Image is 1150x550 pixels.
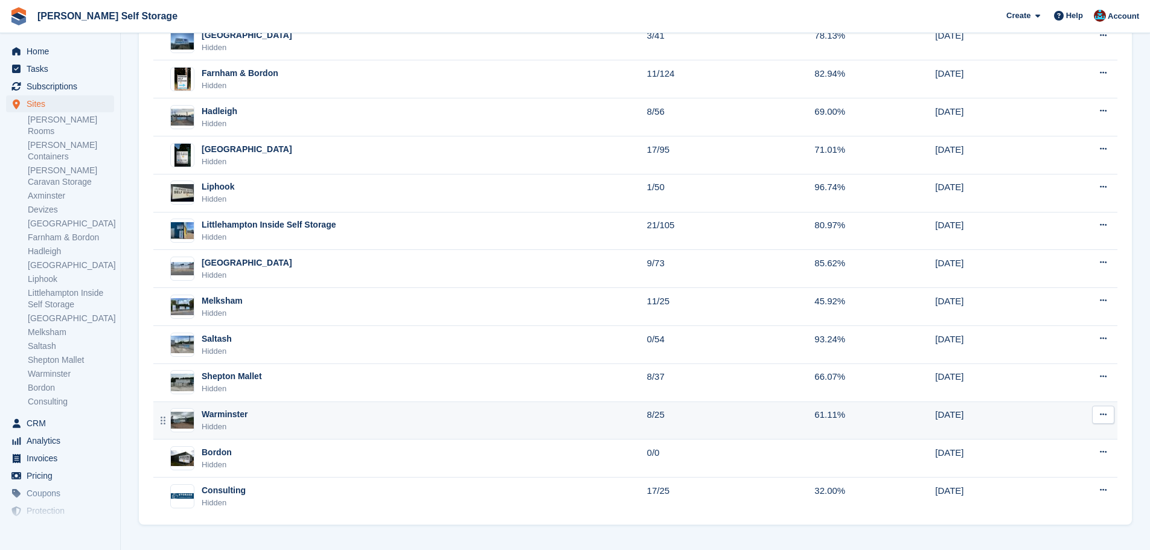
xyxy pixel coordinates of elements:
[28,114,114,137] a: [PERSON_NAME] Rooms
[935,136,1050,174] td: [DATE]
[1006,10,1030,22] span: Create
[647,440,815,478] td: 0/0
[171,298,194,316] img: Image of Melksham site
[202,459,232,471] div: Hidden
[202,497,246,509] div: Hidden
[202,42,292,54] div: Hidden
[202,193,234,205] div: Hidden
[202,257,292,269] div: [GEOGRAPHIC_DATA]
[171,450,194,466] img: Image of Bordon site
[814,212,935,250] td: 80.97%
[814,326,935,364] td: 93.24%
[647,60,815,98] td: 11/124
[171,412,194,429] img: Image of Warminster site
[647,98,815,136] td: 8/56
[814,250,935,288] td: 85.62%
[202,370,262,383] div: Shepton Mallet
[28,218,114,229] a: [GEOGRAPHIC_DATA]
[202,295,243,307] div: Melksham
[202,307,243,319] div: Hidden
[27,520,99,537] span: Settings
[814,401,935,440] td: 61.11%
[174,67,191,91] img: Image of Farnham & Bordon site
[28,204,114,216] a: Devizes
[1066,10,1083,22] span: Help
[202,181,234,193] div: Liphook
[27,485,99,502] span: Coupons
[6,467,114,484] a: menu
[6,415,114,432] a: menu
[27,60,99,77] span: Tasks
[935,478,1050,515] td: [DATE]
[202,446,232,459] div: Bordon
[202,333,232,345] div: Saltash
[814,478,935,515] td: 32.00%
[647,136,815,174] td: 17/95
[814,98,935,136] td: 69.00%
[647,326,815,364] td: 0/54
[6,60,114,77] a: menu
[28,260,114,271] a: [GEOGRAPHIC_DATA]
[202,484,246,497] div: Consulting
[814,22,935,60] td: 78.13%
[6,502,114,519] a: menu
[202,105,237,118] div: Hadleigh
[171,109,194,126] img: Image of Hadleigh site
[6,485,114,502] a: menu
[935,60,1050,98] td: [DATE]
[814,136,935,174] td: 71.01%
[28,354,114,366] a: Shepton Mallet
[814,363,935,401] td: 66.07%
[27,78,99,95] span: Subscriptions
[647,212,815,250] td: 21/105
[935,212,1050,250] td: [DATE]
[33,6,182,26] a: [PERSON_NAME] Self Storage
[27,450,99,467] span: Invoices
[935,22,1050,60] td: [DATE]
[202,231,336,243] div: Hidden
[6,78,114,95] a: menu
[6,520,114,537] a: menu
[202,118,237,130] div: Hidden
[27,467,99,484] span: Pricing
[27,502,99,519] span: Protection
[202,143,292,156] div: [GEOGRAPHIC_DATA]
[171,336,194,353] img: Image of Saltash site
[202,269,292,281] div: Hidden
[935,326,1050,364] td: [DATE]
[28,287,114,310] a: Littlehampton Inside Self Storage
[202,156,292,168] div: Hidden
[814,288,935,326] td: 45.92%
[1094,10,1106,22] img: Dev Yildirim
[28,327,114,338] a: Melksham
[202,383,262,395] div: Hidden
[28,368,114,380] a: Warminster
[647,478,815,515] td: 17/25
[27,432,99,449] span: Analytics
[647,288,815,326] td: 11/25
[202,408,248,421] div: Warminster
[935,363,1050,401] td: [DATE]
[28,246,114,257] a: Hadleigh
[202,67,278,80] div: Farnham & Bordon
[1108,10,1139,22] span: Account
[202,80,278,92] div: Hidden
[171,33,194,50] img: Image of Eastbourne site
[28,313,114,324] a: [GEOGRAPHIC_DATA]
[171,262,194,275] img: Image of Littlehampton site
[171,222,194,240] img: Image of Littlehampton Inside Self Storage site
[174,143,191,167] img: Image of Isle Of Wight site
[647,363,815,401] td: 8/37
[202,345,232,357] div: Hidden
[171,184,194,202] img: Image of Liphook site
[647,174,815,212] td: 1/50
[27,95,99,112] span: Sites
[647,22,815,60] td: 3/41
[28,165,114,188] a: [PERSON_NAME] Caravan Storage
[28,190,114,202] a: Axminster
[814,174,935,212] td: 96.74%
[935,174,1050,212] td: [DATE]
[27,415,99,432] span: CRM
[647,401,815,440] td: 8/25
[28,382,114,394] a: Bordon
